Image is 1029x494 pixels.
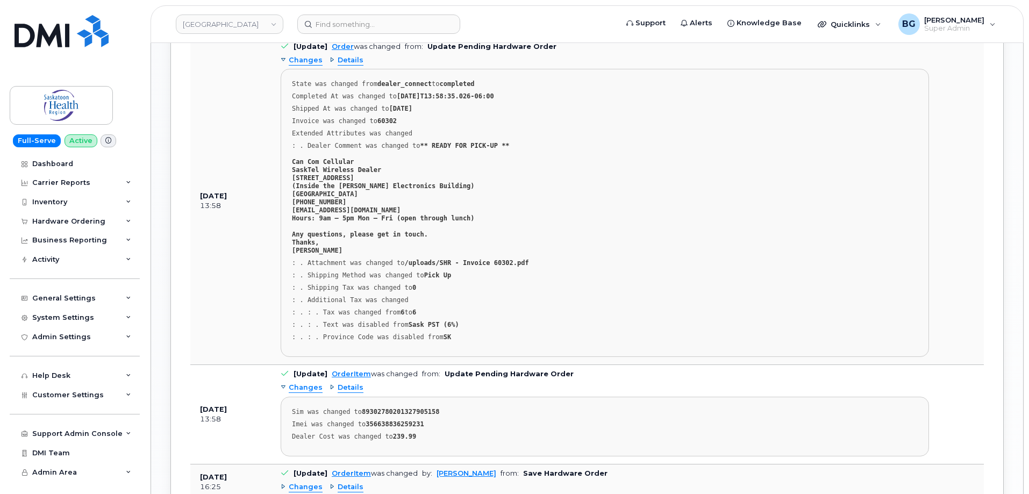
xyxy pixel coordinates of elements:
[292,333,918,341] div: : . : . Province Code was disabled from
[294,469,327,477] b: [Update]
[445,370,574,378] b: Update Pending Hardware Order
[292,420,918,428] div: Imei was changed to
[292,142,918,255] div: : . Dealer Comment was changed to
[393,433,416,440] strong: 239.99
[292,105,918,113] div: Shipped At was changed to
[332,370,418,378] div: was changed
[902,18,916,31] span: BG
[292,433,918,441] div: Dealer Cost was changed to
[366,420,424,428] strong: 356638836259231
[200,414,261,424] div: 13:58
[377,117,397,125] strong: 60302
[292,408,918,416] div: Sim was changed to
[200,482,261,492] div: 16:25
[332,370,371,378] a: OrderItem
[338,55,363,66] span: Details
[422,370,440,378] span: from:
[292,309,918,317] div: : . : . Tax was changed from to
[292,80,918,88] div: State was changed from to
[444,333,451,341] strong: SK
[332,42,401,51] div: was changed
[294,370,327,378] b: [Update]
[292,284,918,292] div: : . Shipping Tax was changed to
[810,13,889,35] div: Quicklinks
[332,42,354,51] a: Order
[292,92,918,101] div: Completed At was changed to
[176,15,283,34] a: Saskatoon Health Region
[982,447,1021,486] iframe: Messenger Launcher
[424,271,452,279] strong: Pick Up
[405,259,529,267] strong: /uploads/SHR - Invoice 60302.pdf
[292,142,510,254] strong: ** READY FOR PICK-UP ** Can Com Cellular SaskTel Wireless Dealer [STREET_ADDRESS] (Inside the [PE...
[377,80,432,88] strong: dealer_connect
[297,15,460,34] input: Find something...
[292,259,918,267] div: : . Attachment was changed to
[437,469,496,477] a: [PERSON_NAME]
[292,130,918,138] div: Extended Attributes was changed
[673,12,720,34] a: Alerts
[292,321,918,329] div: : . : . Text was disabled from
[401,309,404,316] strong: 6
[831,20,870,28] span: Quicklinks
[427,42,556,51] b: Update Pending Hardware Order
[200,201,261,211] div: 13:58
[397,92,494,100] strong: [DATE]T13:58:35.026-06:00
[720,12,809,34] a: Knowledge Base
[332,469,371,477] a: OrderItem
[924,24,984,33] span: Super Admin
[289,383,323,393] span: Changes
[200,405,227,413] b: [DATE]
[292,271,918,280] div: : . Shipping Method was changed to
[362,408,440,416] strong: 89302780201327905158
[289,55,323,66] span: Changes
[292,296,918,304] div: : . Additional Tax was changed
[619,12,673,34] a: Support
[422,469,432,477] span: by:
[332,469,418,477] div: was changed
[389,105,412,112] strong: [DATE]
[690,18,712,28] span: Alerts
[409,321,459,328] strong: Sask PST (6%)
[523,469,608,477] b: Save Hardware Order
[292,117,918,125] div: Invoice was changed to
[737,18,802,28] span: Knowledge Base
[501,469,519,477] span: from:
[405,42,423,51] span: from:
[412,309,416,316] strong: 6
[338,383,363,393] span: Details
[635,18,666,28] span: Support
[200,473,227,481] b: [DATE]
[200,192,227,200] b: [DATE]
[924,16,984,24] span: [PERSON_NAME]
[294,42,327,51] b: [Update]
[289,482,323,492] span: Changes
[891,13,1003,35] div: Bill Geary
[440,80,475,88] strong: completed
[412,284,416,291] strong: 0
[338,482,363,492] span: Details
